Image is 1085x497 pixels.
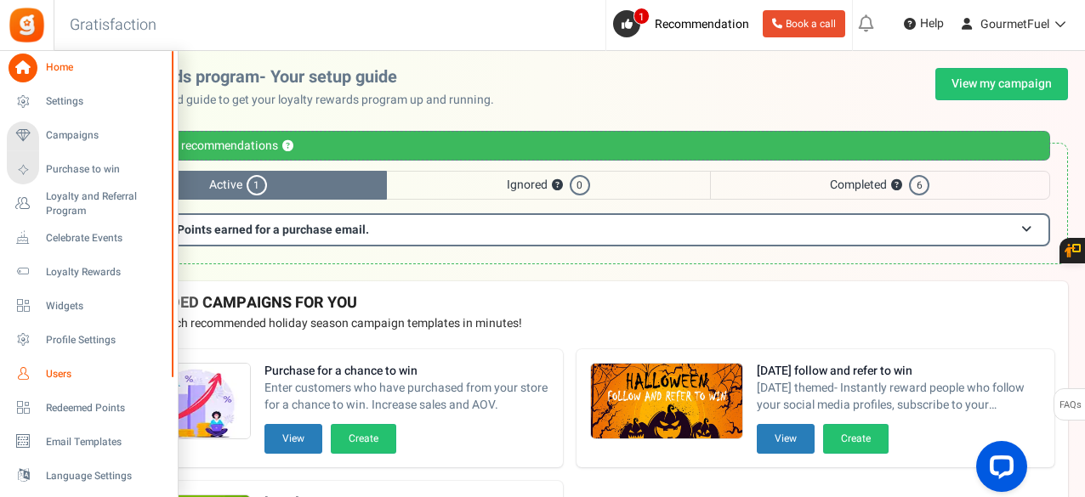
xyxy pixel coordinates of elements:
[570,175,590,195] span: 0
[331,424,396,454] button: Create
[823,424,889,454] button: Create
[7,189,170,218] a: Loyalty and Referral Program
[282,141,293,152] button: ?
[71,68,508,87] h2: Loyalty rewards program- Your setup guide
[757,363,1042,380] strong: [DATE] follow and refer to win
[88,131,1050,161] div: Personalized recommendations
[7,155,170,184] a: Purchase to win
[7,223,170,252] a: Celebrate Events
[7,54,170,82] a: Home
[655,15,749,33] span: Recommendation
[7,393,170,422] a: Redeemed Points
[46,60,165,75] span: Home
[84,295,1054,312] h4: RECOMMENDED CAMPAIGNS FOR YOU
[591,364,742,440] img: Recommended Campaigns
[51,8,175,42] h3: Gratisfaction
[7,427,170,456] a: Email Templates
[46,299,165,313] span: Widgets
[130,221,369,239] span: Turn on: Points earned for a purchase email.
[46,401,165,415] span: Redeemed Points
[757,380,1042,414] span: [DATE] themed- Instantly reward people who follow your social media profiles, subscribe to your n...
[980,15,1049,33] span: GourmetFuel
[633,8,650,25] span: 1
[46,367,165,381] span: Users
[264,380,549,414] span: Enter customers who have purchased from your store for a chance to win. Increase sales and AOV.
[84,315,1054,332] p: Preview and launch recommended holiday season campaign templates in minutes!
[613,10,756,37] a: 1 Recommendation
[710,171,1050,200] span: Completed
[757,424,815,454] button: View
[264,363,549,380] strong: Purchase for a chance to win
[1059,389,1082,421] span: FAQs
[7,291,170,320] a: Widgets
[247,175,267,195] span: 1
[897,10,951,37] a: Help
[7,359,170,388] a: Users
[7,325,170,354] a: Profile Settings
[46,333,165,347] span: Profile Settings
[8,6,46,44] img: Gratisfaction
[46,435,165,449] span: Email Templates
[71,92,508,109] p: Use this personalized guide to get your loyalty rewards program up and running.
[916,15,944,32] span: Help
[46,231,165,246] span: Celebrate Events
[46,265,165,280] span: Loyalty Rewards
[46,162,165,177] span: Purchase to win
[46,94,165,109] span: Settings
[552,180,563,191] button: ?
[387,171,709,200] span: Ignored
[7,461,170,490] a: Language Settings
[909,175,929,195] span: 6
[891,180,902,191] button: ?
[7,121,170,150] a: Campaigns
[7,257,170,286] a: Loyalty Rewards
[46,128,165,143] span: Campaigns
[264,424,322,454] button: View
[763,10,845,37] a: Book a call
[935,68,1068,100] a: View my campaign
[46,469,165,483] span: Language Settings
[46,189,170,218] span: Loyalty and Referral Program
[88,171,387,200] span: Active
[7,88,170,116] a: Settings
